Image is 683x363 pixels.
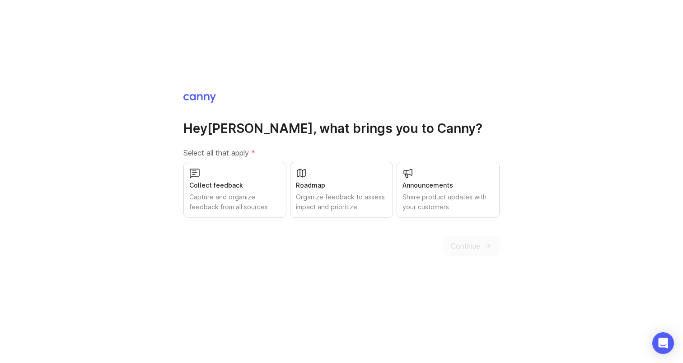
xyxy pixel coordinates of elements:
h1: Hey [PERSON_NAME] , what brings you to Canny? [183,120,500,137]
div: Announcements [402,180,494,190]
button: AnnouncementsShare product updates with your customers [397,162,500,218]
div: Organize feedback to assess impact and prioritize [296,192,387,212]
img: Canny Home [183,94,216,103]
label: Select all that apply [183,147,500,158]
div: Roadmap [296,180,387,190]
button: Collect feedbackCapture and organize feedback from all sources [183,162,286,218]
div: Share product updates with your customers [402,192,494,212]
div: Open Intercom Messenger [652,332,674,354]
div: Capture and organize feedback from all sources [189,192,281,212]
div: Collect feedback [189,180,281,190]
button: RoadmapOrganize feedback to assess impact and prioritize [290,162,393,218]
